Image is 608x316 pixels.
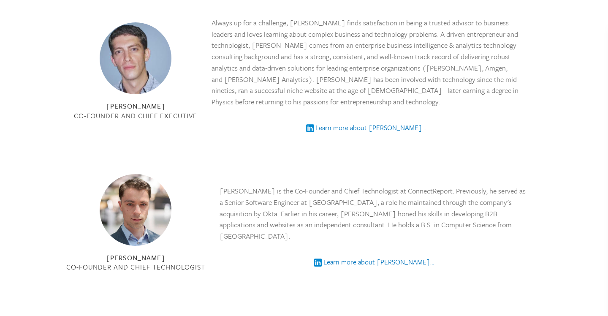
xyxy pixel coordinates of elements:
[312,257,434,267] a: Learn more about [PERSON_NAME]…
[220,185,528,242] p: [PERSON_NAME] is the Co-Founder and Chief Technologist at ConnectReport. Previously, he served as...
[74,111,197,121] h4: Co-Founder and Chief Executive
[212,17,520,108] p: Always up for a challenge, [PERSON_NAME] finds satisfaction in being a trusted advisor to busines...
[66,253,205,263] h4: [PERSON_NAME]
[66,262,205,272] h4: Co-Founder and Chief Technologist
[74,101,197,111] h4: [PERSON_NAME]
[305,123,427,133] a: Learn more about [PERSON_NAME]…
